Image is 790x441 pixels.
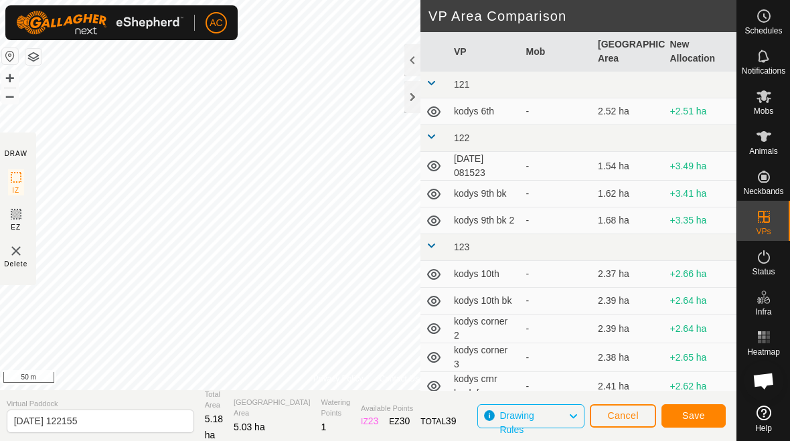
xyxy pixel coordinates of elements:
td: 2.52 ha [592,98,665,125]
td: +2.64 ha [665,315,737,343]
td: +2.62 ha [665,372,737,401]
button: Reset Map [2,48,18,64]
td: +2.65 ha [665,343,737,372]
span: Watering Points [321,397,351,419]
td: 1.54 ha [592,152,665,181]
img: Gallagher Logo [16,11,183,35]
td: kodys 9th bk [449,181,521,207]
td: 2.39 ha [592,315,665,343]
td: 2.38 ha [592,343,665,372]
td: kodys corner 3 [449,343,521,372]
div: - [526,294,588,308]
span: 122 [454,133,469,143]
span: Neckbands [743,187,783,195]
span: 123 [454,242,469,252]
span: Help [755,424,772,432]
td: kodys 10th [449,261,521,288]
div: - [526,267,588,281]
span: [GEOGRAPHIC_DATA] Area [234,397,311,419]
span: Delete [4,259,27,269]
a: Privacy Policy [313,373,364,385]
td: +3.49 ha [665,152,737,181]
div: EZ [389,414,410,428]
td: kodys 6th [449,98,521,125]
div: IZ [361,414,378,428]
button: + [2,70,18,86]
div: - [526,379,588,393]
div: TOTAL [420,414,456,428]
span: Virtual Paddock [7,398,194,410]
th: [GEOGRAPHIC_DATA] Area [592,32,665,72]
div: Open chat [744,361,784,401]
span: 30 [400,416,410,426]
span: Schedules [744,27,782,35]
td: kodys crnr back fence [449,372,521,401]
button: Cancel [590,404,656,428]
button: Save [661,404,726,428]
span: EZ [11,222,21,232]
td: +2.64 ha [665,288,737,315]
h2: VP Area Comparison [428,8,736,24]
div: - [526,322,588,336]
span: 5.03 ha [234,422,265,432]
th: VP [449,32,521,72]
div: - [526,104,588,118]
a: Contact Us [380,373,419,385]
button: Map Layers [25,49,42,65]
td: 2.41 ha [592,372,665,401]
td: kodys 9th bk 2 [449,207,521,234]
span: 23 [368,416,379,426]
span: AC [210,16,222,30]
td: 2.39 ha [592,288,665,315]
span: 5.18 ha [205,414,223,440]
div: - [526,351,588,365]
span: IZ [12,185,19,195]
td: kodys 10th bk [449,288,521,315]
td: +3.35 ha [665,207,737,234]
span: Infra [755,308,771,316]
div: - [526,213,588,228]
span: Cancel [607,410,639,421]
span: VPs [756,228,771,236]
span: Drawing Rules [499,410,534,435]
button: – [2,88,18,104]
span: 121 [454,79,469,90]
td: 1.62 ha [592,181,665,207]
span: Animals [749,147,778,155]
td: kodys corner 2 [449,315,521,343]
td: [DATE] 081523 [449,152,521,181]
span: Total Area [205,389,223,411]
div: - [526,159,588,173]
div: - [526,187,588,201]
span: Save [682,410,705,421]
div: DRAW [5,149,27,159]
th: New Allocation [665,32,737,72]
span: Status [752,268,775,276]
span: Mobs [754,107,773,115]
td: +3.41 ha [665,181,737,207]
span: 1 [321,422,327,432]
td: 2.37 ha [592,261,665,288]
a: Help [737,400,790,438]
img: VP [8,243,24,259]
span: Notifications [742,67,785,75]
td: 1.68 ha [592,207,665,234]
span: Heatmap [747,348,780,356]
td: +2.51 ha [665,98,737,125]
th: Mob [521,32,593,72]
span: 39 [446,416,457,426]
span: Available Points [361,403,456,414]
td: +2.66 ha [665,261,737,288]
